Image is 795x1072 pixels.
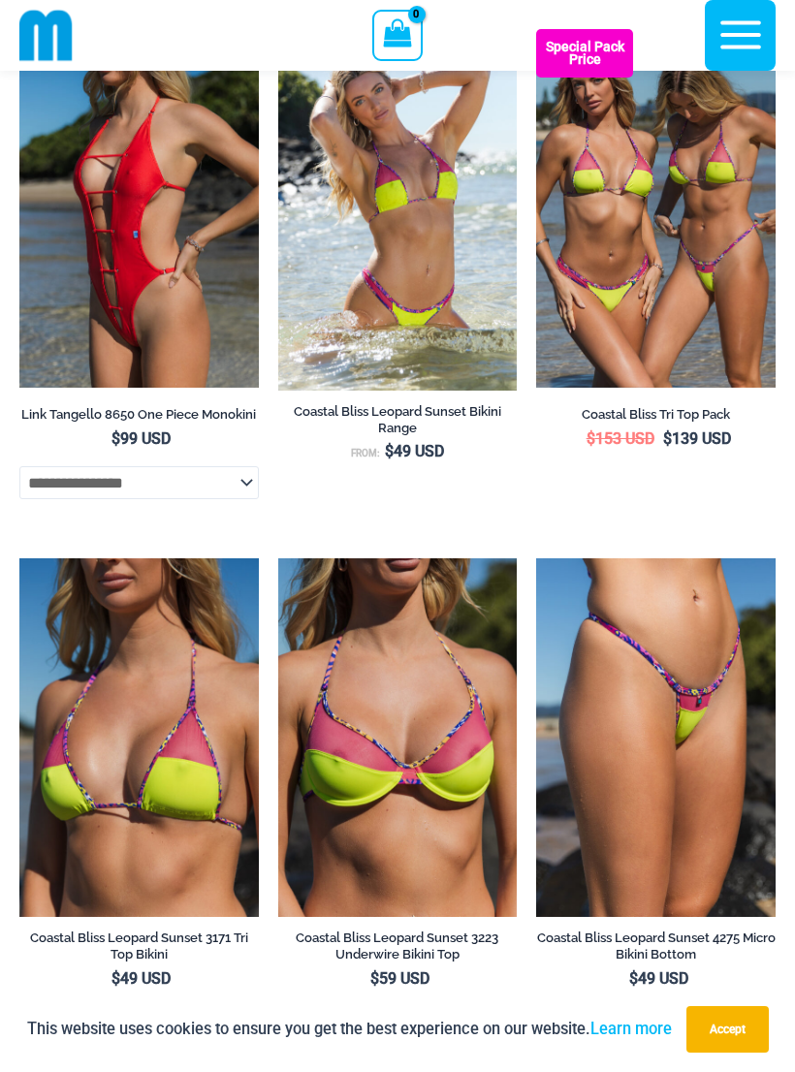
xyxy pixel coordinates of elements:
h2: Coastal Bliss Leopard Sunset 3223 Underwire Bikini Top [278,930,518,962]
h2: Coastal Bliss Tri Top Pack [536,406,776,423]
bdi: 153 USD [587,429,654,448]
span: $ [587,429,595,448]
bdi: 49 USD [111,969,171,988]
a: Coastal Bliss Leopard Sunset 3223 Underwire Bikini Top [278,930,518,969]
bdi: 49 USD [385,442,444,460]
img: Link Tangello 8650 One Piece Monokini 11 [19,29,259,388]
h2: Link Tangello 8650 One Piece Monokini [19,406,259,423]
img: cropped mm emblem [19,9,73,62]
a: Coastal Bliss Leopard Sunset 4275 Micro Bikini Bottom [536,930,776,969]
bdi: 49 USD [629,969,688,988]
a: View Shopping Cart, empty [372,10,422,60]
img: Coastal Bliss Leopard Sunset 3171 Tri Top 4371 Thong Bikini 06 [278,29,518,390]
span: From: [351,448,380,458]
span: $ [111,429,120,448]
img: Coastal Bliss Leopard Sunset Tri Top Pack [536,29,776,388]
span: $ [111,969,120,988]
h2: Coastal Bliss Leopard Sunset 4275 Micro Bikini Bottom [536,930,776,962]
a: Coastal Bliss Leopard Sunset Bikini Range [278,403,518,443]
a: Coastal Bliss Tri Top Pack [536,406,776,429]
a: Coastal Bliss Leopard Sunset 3171 Tri Top Bikini [19,930,259,969]
span: $ [629,969,638,988]
img: Coastal Bliss Leopard Sunset 4275 Micro Bikini 01 [536,558,776,917]
h2: Coastal Bliss Leopard Sunset 3171 Tri Top Bikini [19,930,259,962]
img: Coastal Bliss Leopard Sunset 3171 Tri Top 01 [19,558,259,917]
a: Coastal Bliss Leopard Sunset 4275 Micro Bikini 01Coastal Bliss Leopard Sunset 4275 Micro Bikini 0... [536,558,776,917]
h2: Coastal Bliss Leopard Sunset Bikini Range [278,403,518,436]
span: $ [663,429,672,448]
a: Link Tangello 8650 One Piece Monokini [19,406,259,429]
a: Coastal Bliss Leopard Sunset 3171 Tri Top 4371 Thong Bikini 06Coastal Bliss Leopard Sunset 3171 T... [278,29,518,390]
bdi: 99 USD [111,429,171,448]
a: Coastal Bliss Leopard Sunset 3171 Tri Top 01Coastal Bliss Leopard Sunset 3171 Tri Top 4371 Thong ... [19,558,259,917]
p: This website uses cookies to ensure you get the best experience on our website. [27,1016,672,1042]
img: Coastal Bliss Leopard Sunset 3223 Underwire Top 01 [278,558,518,917]
bdi: 139 USD [663,429,731,448]
a: Link Tangello 8650 One Piece Monokini 11Link Tangello 8650 One Piece Monokini 12Link Tangello 865... [19,29,259,388]
bdi: 59 USD [370,969,429,988]
span: $ [385,442,394,460]
button: Accept [686,1006,769,1053]
a: Learn more [590,1020,672,1038]
span: $ [370,969,379,988]
b: Special Pack Price [536,41,633,66]
a: Coastal Bliss Leopard Sunset 3223 Underwire Top 01Coastal Bliss Leopard Sunset 3223 Underwire Top... [278,558,518,917]
a: Coastal Bliss Leopard Sunset Tri Top Pack Coastal Bliss Leopard Sunset Tri Top Pack BCoastal Blis... [536,29,776,388]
